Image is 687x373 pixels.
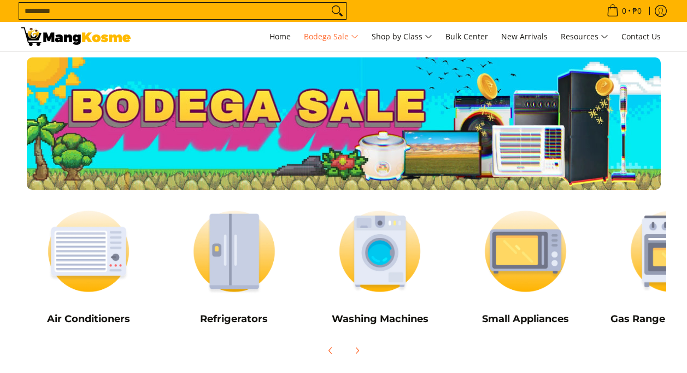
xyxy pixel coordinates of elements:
[501,31,548,42] span: New Arrivals
[345,339,369,363] button: Next
[555,22,614,51] a: Resources
[616,22,666,51] a: Contact Us
[458,201,593,302] img: Small Appliances
[440,22,494,51] a: Bulk Center
[304,30,359,44] span: Bodega Sale
[458,313,593,325] h5: Small Appliances
[313,313,448,325] h5: Washing Machines
[458,201,593,333] a: Small Appliances Small Appliances
[620,7,628,15] span: 0
[313,201,448,333] a: Washing Machines Washing Machines
[621,31,661,42] span: Contact Us
[21,27,131,46] img: Bodega Sale l Mang Kosme: Cost-Efficient &amp; Quality Home Appliances
[298,22,364,51] a: Bodega Sale
[21,201,156,302] img: Air Conditioners
[319,339,343,363] button: Previous
[21,313,156,325] h5: Air Conditioners
[21,201,156,333] a: Air Conditioners Air Conditioners
[142,22,666,51] nav: Main Menu
[372,30,432,44] span: Shop by Class
[603,5,645,17] span: •
[167,313,302,325] h5: Refrigerators
[313,201,448,302] img: Washing Machines
[167,201,302,333] a: Refrigerators Refrigerators
[496,22,553,51] a: New Arrivals
[328,3,346,19] button: Search
[366,22,438,51] a: Shop by Class
[631,7,643,15] span: ₱0
[269,31,291,42] span: Home
[445,31,488,42] span: Bulk Center
[167,201,302,302] img: Refrigerators
[561,30,608,44] span: Resources
[264,22,296,51] a: Home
